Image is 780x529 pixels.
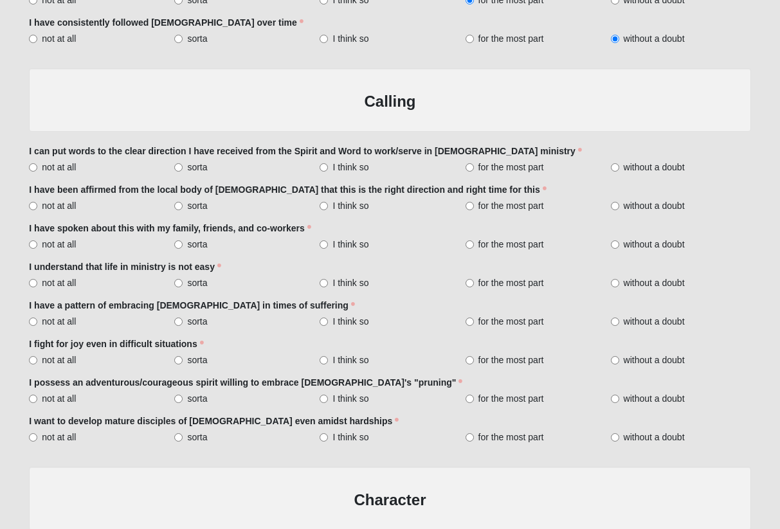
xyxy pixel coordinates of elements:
span: sorta [187,431,207,444]
input: sorta [174,240,183,249]
input: for the most part [466,318,474,326]
span: for the most part [478,354,544,366]
input: not at all [29,240,37,249]
input: without a doubt [611,163,619,172]
input: I think so [320,202,328,210]
input: sorta [174,279,183,287]
input: not at all [29,202,37,210]
span: I think so [332,32,368,45]
span: sorta [187,276,207,289]
input: not at all [29,35,37,43]
span: for the most part [478,161,544,174]
h3: Calling [42,93,738,111]
span: without a doubt [624,161,685,174]
input: I think so [320,318,328,326]
input: not at all [29,279,37,287]
span: I think so [332,354,368,366]
span: for the most part [478,32,544,45]
span: without a doubt [624,392,685,405]
span: not at all [42,315,76,328]
input: without a doubt [611,395,619,403]
input: sorta [174,395,183,403]
input: sorta [174,433,183,442]
input: without a doubt [611,318,619,326]
label: I have been affirmed from the local body of [DEMOGRAPHIC_DATA] that this is the right direction a... [29,183,546,196]
span: I think so [332,315,368,328]
label: I want to develop mature disciples of [DEMOGRAPHIC_DATA] even amidst hardships [29,415,399,427]
input: for the most part [466,395,474,403]
label: I understand that life in ministry is not easy [29,260,221,273]
span: without a doubt [624,276,685,289]
span: for the most part [478,315,544,328]
input: not at all [29,356,37,364]
input: I think so [320,163,328,172]
input: without a doubt [611,240,619,249]
span: without a doubt [624,315,685,328]
input: not at all [29,163,37,172]
input: not at all [29,433,37,442]
label: I have consistently followed [DEMOGRAPHIC_DATA] over time [29,16,303,29]
input: for the most part [466,35,474,43]
label: I have spoken about this with my family, friends, and co-workers [29,222,311,235]
input: without a doubt [611,433,619,442]
span: sorta [187,315,207,328]
span: I think so [332,238,368,251]
span: not at all [42,32,76,45]
input: I think so [320,240,328,249]
span: for the most part [478,431,544,444]
input: sorta [174,318,183,326]
span: not at all [42,354,76,366]
input: for the most part [466,356,474,364]
input: without a doubt [611,202,619,210]
span: I think so [332,431,368,444]
input: I think so [320,395,328,403]
span: sorta [187,199,207,212]
span: without a doubt [624,238,685,251]
input: for the most part [466,433,474,442]
label: I can put words to the clear direction I have received from the Spirit and Word to work/serve in ... [29,145,582,157]
input: for the most part [466,240,474,249]
input: sorta [174,202,183,210]
input: I think so [320,35,328,43]
span: for the most part [478,392,544,405]
input: for the most part [466,279,474,287]
input: I think so [320,356,328,364]
span: for the most part [478,199,544,212]
span: sorta [187,392,207,405]
input: without a doubt [611,279,619,287]
input: not at all [29,395,37,403]
input: without a doubt [611,35,619,43]
span: without a doubt [624,199,685,212]
input: not at all [29,318,37,326]
input: without a doubt [611,356,619,364]
span: sorta [187,354,207,366]
input: for the most part [466,202,474,210]
span: not at all [42,238,76,251]
span: not at all [42,392,76,405]
span: not at all [42,161,76,174]
label: I fight for joy even in difficult situations [29,337,203,350]
span: not at all [42,276,76,289]
span: without a doubt [624,32,685,45]
span: not at all [42,199,76,212]
input: for the most part [466,163,474,172]
span: sorta [187,32,207,45]
span: not at all [42,431,76,444]
input: sorta [174,356,183,364]
span: I think so [332,161,368,174]
span: sorta [187,238,207,251]
span: sorta [187,161,207,174]
input: sorta [174,163,183,172]
label: I possess an adventurous/courageous spirit willing to embrace [DEMOGRAPHIC_DATA]'s "pruning" [29,376,462,389]
span: for the most part [478,238,544,251]
span: I think so [332,276,368,289]
label: I have a pattern of embracing [DEMOGRAPHIC_DATA] in times of suffering [29,299,355,312]
span: I think so [332,199,368,212]
span: I think so [332,392,368,405]
input: I think so [320,433,328,442]
h3: Character [42,491,738,510]
span: for the most part [478,276,544,289]
input: sorta [174,35,183,43]
span: without a doubt [624,354,685,366]
span: without a doubt [624,431,685,444]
